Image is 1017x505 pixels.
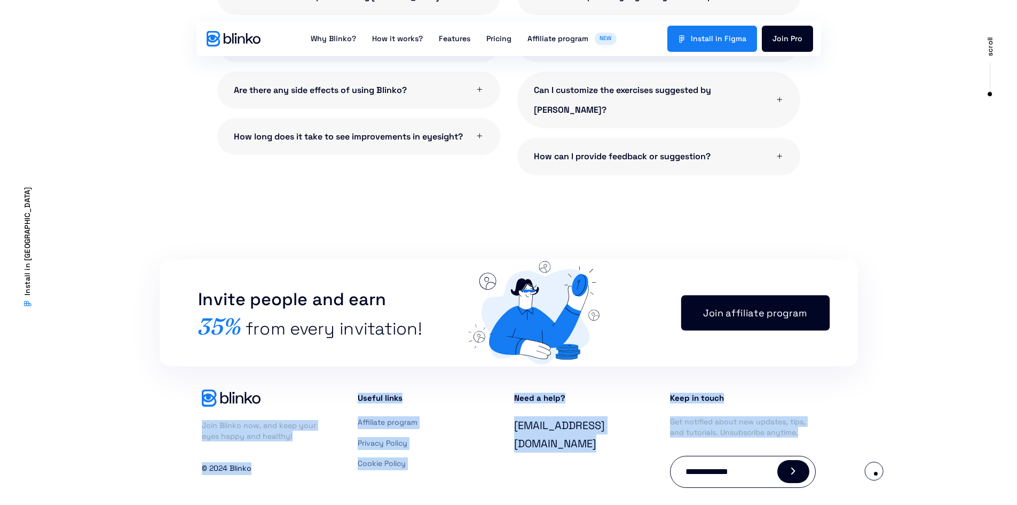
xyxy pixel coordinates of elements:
span: g [783,305,789,321]
span: t [701,31,705,46]
a: Install in [GEOGRAPHIC_DATA] [21,187,34,308]
span: n [717,305,723,321]
span: r [795,31,798,46]
span: a [705,31,709,46]
span: g [731,31,736,46]
span: Install in [GEOGRAPHIC_DATA] [21,187,34,296]
a: Pricing [478,21,519,56]
span: 35% [198,312,241,340]
h3: Need a help? [514,393,565,403]
span: P [791,31,795,46]
span: n [784,31,789,46]
span: m [799,305,807,321]
span: o [777,31,782,46]
span: scroll [984,37,996,56]
a: scroll [984,30,996,95]
span: How long does it take to see improvements in eyesight? [234,127,463,147]
span: NEW [595,33,617,45]
span: a [742,31,746,46]
img: blinko-for-figma-affiliate-invite-people-and-earn [442,259,634,366]
span: a [793,305,799,321]
span: i [715,31,718,46]
img: Blinko [207,31,261,46]
span: What if I experience discomfort while using Blinko? [534,33,742,53]
a: Affiliate programNEW [519,21,624,56]
span: l [743,305,745,321]
span: i [782,31,784,46]
span: m [736,31,742,46]
span: a [726,305,731,321]
span: t [754,305,758,321]
span: J [703,305,709,321]
span: l [711,31,713,46]
a: How it works? [364,21,431,56]
span: J [772,31,777,46]
span: i [715,305,718,321]
span: i [729,31,731,46]
span: n [693,31,698,46]
span: o [709,305,715,321]
span: o [798,31,802,46]
span: Can I customize the exercises suggested by [PERSON_NAME]? [534,80,767,120]
a: Are there any side effects of using Blinko? [217,72,500,108]
a: Blinko Blinko Blinko [207,31,261,46]
p: © 2024 Blinko [202,462,251,475]
span: I [691,31,693,46]
a: Privacy Policy [358,437,503,450]
a: [EMAIL_ADDRESS][DOMAIN_NAME] [514,418,605,450]
a: How can I provide feedback or suggestion? [517,138,800,175]
span: i [745,305,748,321]
a: What if I experience discomfort while using Blinko? [517,25,800,61]
span: a [748,305,754,321]
span: F [724,31,729,46]
span: Are there any side effects of using Blinko? [234,80,407,100]
span: f [736,305,740,321]
a: Features [431,21,478,56]
span: e [758,305,764,321]
h2: Invite people and earn [198,283,422,342]
span: p [767,305,773,321]
span: r [789,305,793,321]
span: s [698,31,701,46]
span: r [773,305,777,321]
a: Affiliate program [358,416,503,429]
span: from every invitation! [245,317,421,339]
span: o [777,305,783,321]
a: Join Pro [762,26,813,52]
p: Get notified about new updates, tips, and tutorials. Unsubscribe anytime. [670,416,816,438]
span: l [709,31,711,46]
span: How can I provide feedback or suggestion? [534,146,711,167]
h3: Keep in touch [670,393,724,403]
p: Join Blinko now, and keep your eyes happy and healthy! [202,420,326,441]
a: How long does it take to see improvements in eyesight? [217,118,500,155]
h3: Useful links [358,393,403,403]
span: n [718,31,722,46]
a: Can I customize the exercises suggested by [PERSON_NAME]? [517,72,800,129]
a: Cookie Policy [358,457,503,470]
a: Why Blinko? [303,21,364,56]
span: f [731,305,736,321]
a: Install in Figma [667,26,757,52]
a: Join affiliate program [681,295,829,331]
span: i [740,305,743,321]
